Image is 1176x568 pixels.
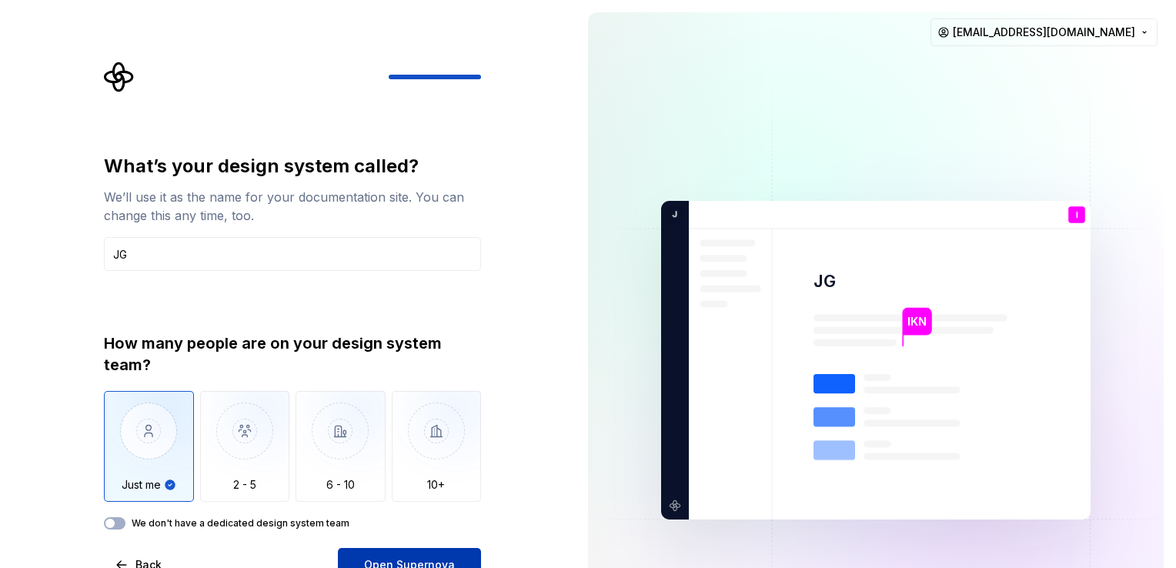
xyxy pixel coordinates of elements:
[104,188,481,225] div: We’ll use it as the name for your documentation site. You can change this any time, too.
[930,18,1158,46] button: [EMAIL_ADDRESS][DOMAIN_NAME]
[104,332,481,376] div: How many people are on your design system team?
[814,270,836,292] p: JG
[104,237,481,271] input: Design system name
[907,313,926,330] p: IKN
[953,25,1135,40] span: [EMAIL_ADDRESS][DOMAIN_NAME]
[132,517,349,530] label: We don't have a dedicated design system team
[667,208,677,222] p: J
[104,62,135,92] svg: Supernova Logo
[1076,211,1078,219] p: I
[104,154,481,179] div: What’s your design system called?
